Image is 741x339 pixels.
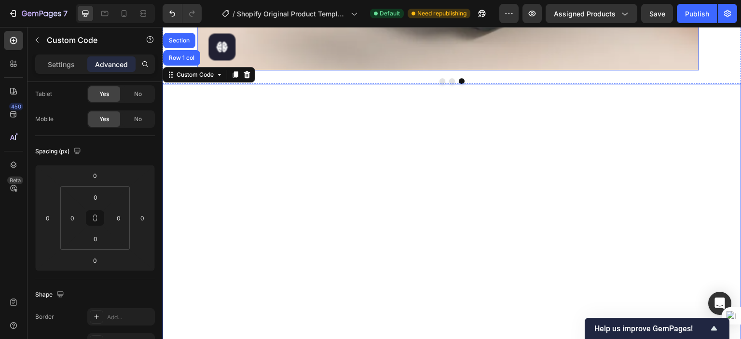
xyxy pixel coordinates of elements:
div: Section [4,11,29,16]
div: Spacing (px) [35,145,83,158]
input: 0 [135,211,150,225]
button: Dot [296,51,302,57]
button: Publish [677,4,717,23]
input: 0 [85,168,105,183]
span: / [233,9,235,19]
input: 0px [86,190,105,204]
p: 7 [63,8,68,19]
div: Beta [7,176,23,184]
div: Add... [107,313,152,322]
p: Settings [48,59,75,69]
p: Advanced [95,59,128,69]
div: Open Intercom Messenger [708,292,731,315]
span: Shopify Original Product Template [237,9,347,19]
input: 0 [41,211,55,225]
iframe: Design area [163,27,741,339]
span: Save [649,10,665,18]
span: Assigned Products [554,9,616,19]
div: Tablet [35,90,52,98]
div: Border [35,312,54,321]
button: Save [641,4,673,23]
button: Dot [277,51,283,57]
div: Undo/Redo [163,4,202,23]
div: Publish [685,9,709,19]
span: Default [380,9,400,18]
div: Custom Code [12,43,53,52]
span: Need republishing [417,9,467,18]
input: 0px [86,231,105,246]
div: Row 1 col [4,28,34,34]
div: Shape [35,288,66,301]
input: 0px [111,211,126,225]
button: Assigned Products [546,4,637,23]
span: No [134,90,142,98]
span: No [134,115,142,123]
div: 450 [9,103,23,110]
input: 0px [65,211,80,225]
button: Show survey - Help us improve GemPages! [594,323,720,334]
span: Yes [99,115,109,123]
input: 0 [85,253,105,268]
span: Yes [99,90,109,98]
span: Help us improve GemPages! [594,324,708,333]
div: Mobile [35,115,54,123]
button: Dot [287,51,292,57]
button: 7 [4,4,72,23]
p: Custom Code [47,34,129,46]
